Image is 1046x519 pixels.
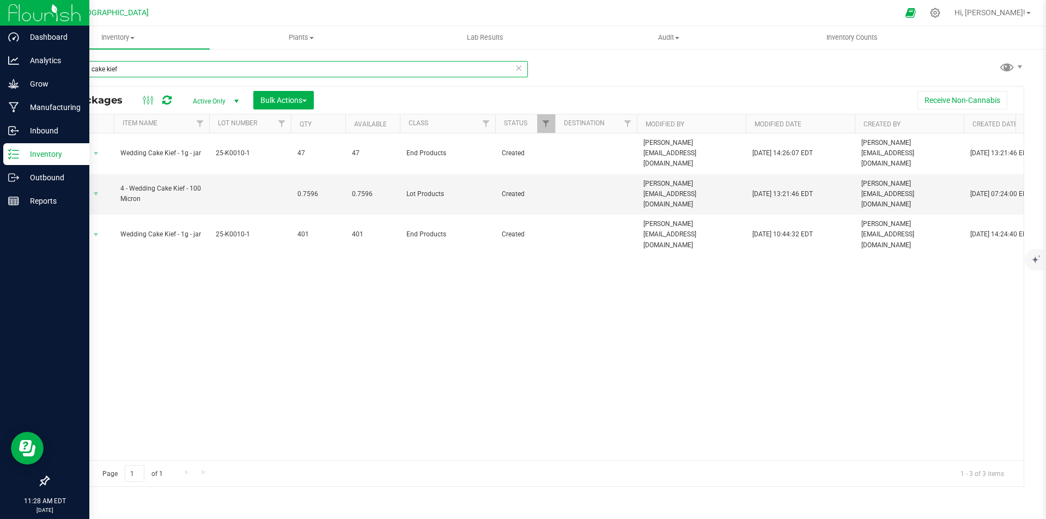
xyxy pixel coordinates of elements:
span: [DATE] 10:44:32 EDT [752,229,813,240]
a: Destination [564,119,605,127]
span: [DATE] 14:24:40 EDT [970,229,1031,240]
span: [PERSON_NAME][EMAIL_ADDRESS][DOMAIN_NAME] [643,179,739,210]
span: 0.7596 [297,189,339,199]
span: All Packages [57,94,133,106]
span: [PERSON_NAME][EMAIL_ADDRESS][DOMAIN_NAME] [643,219,739,251]
a: Status [504,119,527,127]
inline-svg: Manufacturing [8,102,19,113]
span: Wedding Cake Kief - 1g - jar [120,229,203,240]
span: 25-K0010-1 [216,229,284,240]
a: Available [354,120,387,128]
span: Hi, [PERSON_NAME]! [954,8,1025,17]
a: Qty [300,120,312,128]
p: Dashboard [19,30,84,44]
span: [PERSON_NAME][EMAIL_ADDRESS][DOMAIN_NAME] [861,219,957,251]
input: 1 [125,465,144,482]
span: Audit [577,33,760,42]
a: Filter [191,114,209,133]
a: Modified Date [755,120,801,128]
span: 25-K0010-1 [216,148,284,158]
p: Grow [19,77,84,90]
span: [DATE] 07:24:00 EDT [970,189,1031,199]
span: Created [502,148,549,158]
span: [PERSON_NAME][EMAIL_ADDRESS][DOMAIN_NAME] [861,179,957,210]
span: select [89,186,103,202]
inline-svg: Dashboard [8,32,19,42]
span: 401 [352,229,393,240]
a: Modified By [646,120,684,128]
span: 47 [352,148,393,158]
button: Bulk Actions [253,91,314,109]
a: Filter [537,114,555,133]
inline-svg: Reports [8,196,19,206]
a: Audit [577,26,761,49]
p: Reports [19,194,84,207]
span: Clear [515,61,522,75]
span: 0.7596 [352,189,393,199]
span: Open Ecommerce Menu [898,2,923,23]
a: Inventory [26,26,210,49]
a: Filter [477,114,495,133]
span: End Products [406,229,489,240]
p: Inventory [19,148,84,161]
span: [GEOGRAPHIC_DATA] [74,8,149,17]
button: Receive Non-Cannabis [917,91,1007,109]
a: Class [409,119,428,127]
inline-svg: Grow [8,78,19,89]
inline-svg: Analytics [8,55,19,66]
a: Created By [863,120,901,128]
a: Lab Results [393,26,577,49]
span: [DATE] 13:21:46 EDT [970,148,1031,158]
span: select [89,146,103,161]
span: [PERSON_NAME][EMAIL_ADDRESS][DOMAIN_NAME] [643,138,739,169]
span: 1 - 3 of 3 items [952,465,1013,481]
span: [PERSON_NAME][EMAIL_ADDRESS][DOMAIN_NAME] [861,138,957,169]
span: select [89,227,103,242]
span: Bulk Actions [260,96,307,105]
span: 4 - Wedding Cake Kief - 100 Micron [120,184,203,204]
p: Analytics [19,54,84,67]
a: Created Date [972,120,1018,128]
input: Search Package ID, Item Name, SKU, Lot or Part Number... [48,61,528,77]
span: [DATE] 13:21:46 EDT [752,189,813,199]
p: [DATE] [5,506,84,514]
span: End Products [406,148,489,158]
p: Outbound [19,171,84,184]
inline-svg: Outbound [8,172,19,183]
span: Created [502,229,549,240]
a: Lot Number [218,119,257,127]
iframe: Resource center [11,432,44,465]
span: Lab Results [452,33,518,42]
a: Filter [273,114,291,133]
span: 47 [297,148,339,158]
inline-svg: Inbound [8,125,19,136]
a: Item Name [123,119,157,127]
p: Manufacturing [19,101,84,114]
a: Plants [210,26,393,49]
span: Plants [210,33,393,42]
p: 11:28 AM EDT [5,496,84,506]
inline-svg: Inventory [8,149,19,160]
span: Wedding Cake Kief - 1g - jar [120,148,203,158]
span: 401 [297,229,339,240]
p: Inbound [19,124,84,137]
span: Inventory [26,33,210,42]
a: Filter [619,114,637,133]
span: Lot Products [406,189,489,199]
a: Inventory Counts [761,26,944,49]
div: Manage settings [928,8,942,18]
span: Created [502,189,549,199]
span: Inventory Counts [812,33,892,42]
span: Page of 1 [93,465,172,482]
span: [DATE] 14:26:07 EDT [752,148,813,158]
